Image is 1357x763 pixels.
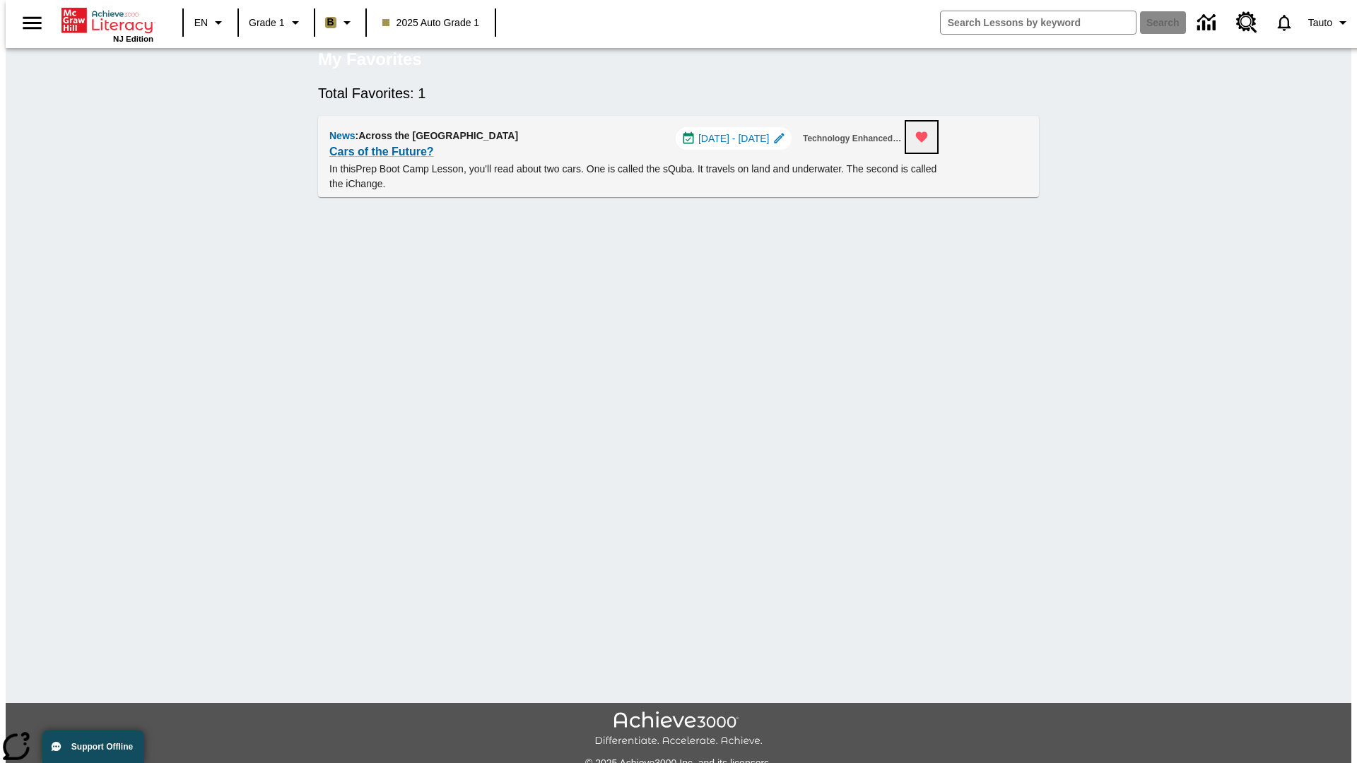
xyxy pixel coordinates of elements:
[941,11,1136,34] input: search field
[698,131,770,146] span: [DATE] - [DATE]
[1189,4,1228,42] a: Data Center
[1228,4,1266,42] a: Resource Center, Will open in new tab
[329,142,434,162] a: Cars of the Future?
[594,711,763,747] img: Achieve3000 Differentiate Accelerate Achieve
[1303,10,1357,35] button: Profile/Settings
[382,16,480,30] span: 2025 Auto Grade 1
[329,163,936,189] testabrev: Prep Boot Camp Lesson, you'll read about two cars. One is called the sQuba. It travels on land an...
[318,48,422,71] h5: My Favorites
[11,2,53,44] button: Open side menu
[243,10,310,35] button: Grade: Grade 1, Select a grade
[113,35,153,43] span: NJ Edition
[797,127,909,150] button: Technology Enhanced Item
[319,10,361,35] button: Boost Class color is light brown. Change class color
[42,731,144,763] button: Support Offline
[249,16,285,30] span: Grade 1
[676,127,792,150] div: Jul 01 - Aug 01 Choose Dates
[906,122,937,153] button: Remove from Favorites
[61,6,153,35] a: Home
[329,162,937,191] p: In this
[327,13,334,31] span: B
[803,131,903,146] span: Technology Enhanced Item
[1308,16,1332,30] span: Tauto
[188,10,233,35] button: Language: EN, Select a language
[318,82,1039,105] h6: Total Favorites: 1
[71,742,133,752] span: Support Offline
[356,130,519,141] span: : Across the [GEOGRAPHIC_DATA]
[61,5,153,43] div: Home
[1266,4,1303,41] a: Notifications
[329,130,356,141] span: News
[194,16,208,30] span: EN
